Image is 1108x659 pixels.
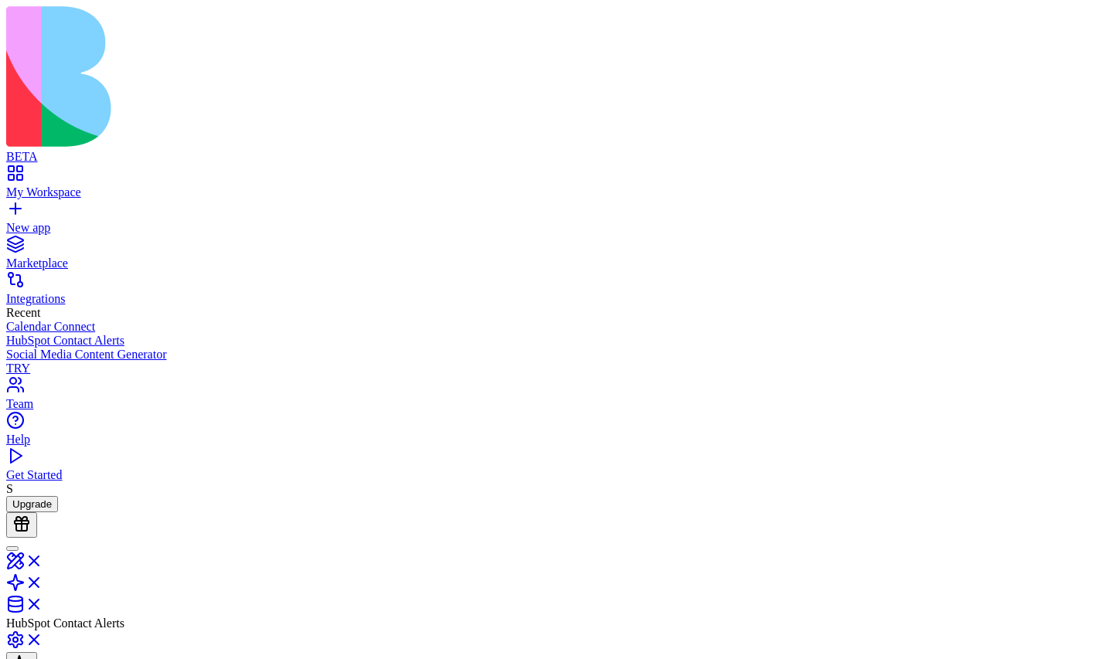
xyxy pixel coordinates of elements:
a: Team [6,383,1102,411]
a: Get Started [6,454,1102,482]
div: Help [6,433,1102,447]
div: Marketplace [6,256,1102,270]
a: BETA [6,136,1102,164]
div: Team [6,397,1102,411]
div: TRY [6,362,1102,375]
a: Help [6,419,1102,447]
div: BETA [6,150,1102,164]
a: HubSpot Contact Alerts [6,334,1102,348]
a: Social Media Content GeneratorTRY [6,348,1102,375]
div: Social Media Content Generator [6,348,1102,362]
a: Marketplace [6,243,1102,270]
button: Upgrade [6,496,58,512]
span: HubSpot Contact Alerts [6,617,124,630]
img: logo [6,6,628,147]
span: S [6,482,13,495]
a: Calendar Connect [6,320,1102,334]
div: New app [6,221,1102,235]
a: Integrations [6,278,1102,306]
a: My Workspace [6,172,1102,199]
span: Recent [6,306,40,319]
a: New app [6,207,1102,235]
div: Integrations [6,292,1102,306]
a: Upgrade [6,497,58,510]
div: Get Started [6,468,1102,482]
div: My Workspace [6,185,1102,199]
